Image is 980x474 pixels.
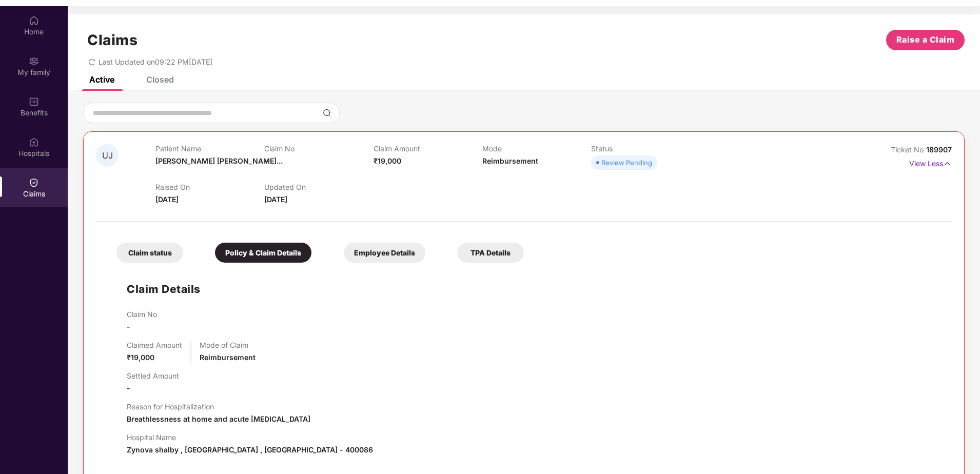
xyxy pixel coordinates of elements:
p: Status [591,144,700,153]
span: - [127,384,130,392]
span: [DATE] [264,195,287,204]
h1: Claim Details [127,281,201,298]
p: Claim No [127,310,157,319]
img: svg+xml;base64,PHN2ZyB3aWR0aD0iMjAiIGhlaWdodD0iMjAiIHZpZXdCb3g9IjAgMCAyMCAyMCIgZmlsbD0ibm9uZSIgeG... [29,56,39,66]
p: Patient Name [155,144,264,153]
p: Settled Amount [127,371,179,380]
span: - [264,156,268,165]
div: TPA Details [457,243,524,263]
div: Closed [146,74,174,85]
p: Raised On [155,183,264,191]
span: Last Updated on 09:22 PM[DATE] [99,57,212,66]
div: Policy & Claim Details [215,243,311,263]
img: svg+xml;base64,PHN2ZyBpZD0iQmVuZWZpdHMiIHhtbG5zPSJodHRwOi8vd3d3LnczLm9yZy8yMDAwL3N2ZyIgd2lkdGg9Ij... [29,96,39,107]
span: ₹19,000 [127,353,154,362]
img: svg+xml;base64,PHN2ZyBpZD0iU2VhcmNoLTMyeDMyIiB4bWxucz0iaHR0cDovL3d3dy53My5vcmcvMjAwMC9zdmciIHdpZH... [323,109,331,117]
span: Ticket No [891,145,926,154]
h1: Claims [87,31,138,49]
span: [PERSON_NAME] [PERSON_NAME]... [155,156,283,165]
p: Claim No [264,144,373,153]
img: svg+xml;base64,PHN2ZyBpZD0iSG9tZSIgeG1sbnM9Imh0dHA6Ly93d3cudzMub3JnLzIwMDAvc3ZnIiB3aWR0aD0iMjAiIG... [29,15,39,26]
p: Updated On [264,183,373,191]
img: svg+xml;base64,PHN2ZyBpZD0iSG9zcGl0YWxzIiB4bWxucz0iaHR0cDovL3d3dy53My5vcmcvMjAwMC9zdmciIHdpZHRoPS... [29,137,39,147]
p: Mode of Claim [200,341,256,349]
p: Reason for Hospitalization [127,402,310,411]
img: svg+xml;base64,PHN2ZyBpZD0iQ2xhaW0iIHhtbG5zPSJodHRwOi8vd3d3LnczLm9yZy8yMDAwL3N2ZyIgd2lkdGg9IjIwIi... [29,177,39,188]
span: UJ [102,151,113,160]
img: svg+xml;base64,PHN2ZyB4bWxucz0iaHR0cDovL3d3dy53My5vcmcvMjAwMC9zdmciIHdpZHRoPSIxNyIgaGVpZ2h0PSIxNy... [943,158,952,169]
div: Employee Details [344,243,425,263]
div: Review Pending [601,157,652,168]
p: Mode [482,144,591,153]
span: redo [88,57,95,66]
p: Claim Amount [374,144,482,153]
span: [DATE] [155,195,179,204]
p: View Less [909,155,952,169]
span: - [127,322,130,331]
span: Breathlessness at home and acute [MEDICAL_DATA] [127,414,310,423]
span: Raise a Claim [896,33,955,46]
p: Claimed Amount [127,341,182,349]
div: Claim status [116,243,183,263]
p: Hospital Name [127,433,373,442]
span: Zynova shalby , [GEOGRAPHIC_DATA] , [GEOGRAPHIC_DATA] - 400086 [127,445,373,454]
span: Reimbursement [482,156,538,165]
span: ₹19,000 [374,156,401,165]
span: Reimbursement [200,353,256,362]
button: Raise a Claim [886,30,965,50]
span: 189907 [926,145,952,154]
div: Active [89,74,114,85]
